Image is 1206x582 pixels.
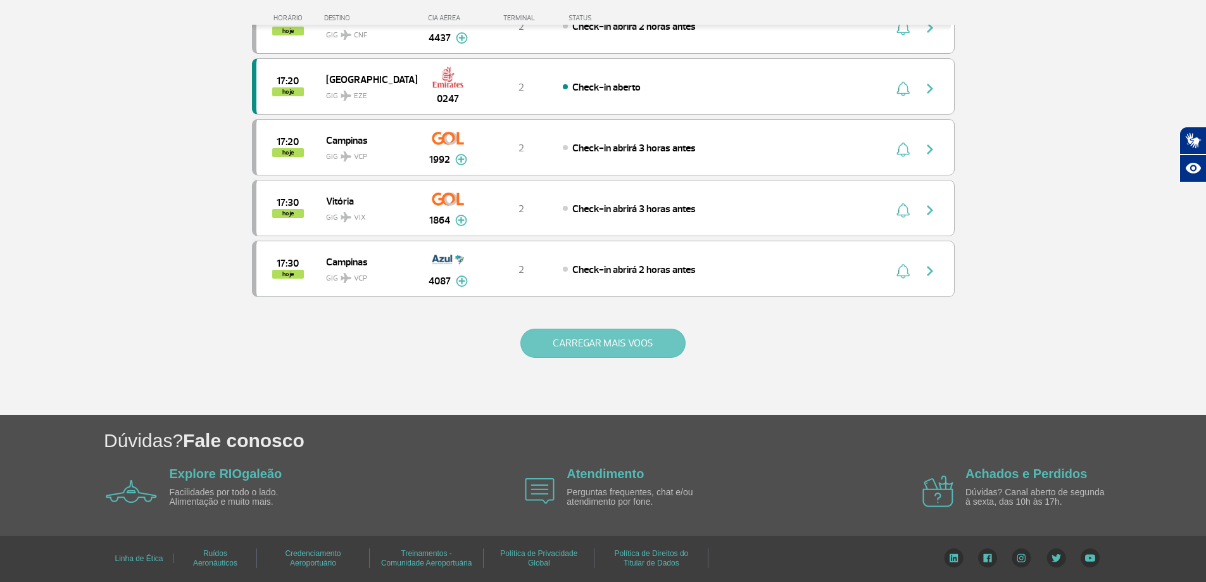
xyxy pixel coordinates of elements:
a: Achados e Perdidos [965,467,1087,481]
span: GIG [326,84,407,102]
span: 2 [518,20,524,33]
div: STATUS [562,14,665,22]
img: airplane icon [525,478,555,504]
span: Check-in abrirá 2 horas antes [572,20,696,33]
span: 2 [518,203,524,215]
img: mais-info-painel-voo.svg [455,154,467,165]
button: Abrir recursos assistivos. [1179,155,1206,182]
span: 2025-08-25 17:30:00 [277,198,299,207]
span: 0247 [437,91,459,106]
span: 2025-08-25 17:20:00 [277,77,299,85]
span: 2025-08-25 17:30:00 [277,259,299,268]
span: 2 [518,142,524,155]
div: HORÁRIO [256,14,325,22]
img: mais-info-painel-voo.svg [456,32,468,44]
img: seta-direita-painel-voo.svg [922,203,938,218]
span: hoje [272,27,304,35]
span: Campinas [326,132,407,148]
div: Plugin de acessibilidade da Hand Talk. [1179,127,1206,182]
img: sino-painel-voo.svg [896,203,910,218]
span: Check-in aberto [572,81,641,94]
img: destiny_airplane.svg [341,30,351,40]
span: GIG [326,144,407,163]
a: Treinamentos - Comunidade Aeroportuária [381,545,472,572]
span: hoje [272,87,304,96]
span: VIX [354,212,366,224]
span: VCP [354,151,367,163]
div: TERMINAL [480,14,562,22]
img: Instagram [1012,548,1031,567]
span: 2025-08-25 17:20:00 [277,137,299,146]
span: Check-in abrirá 3 horas antes [572,142,696,155]
img: Twitter [1046,548,1066,567]
span: 1864 [429,213,450,228]
img: destiny_airplane.svg [341,212,351,222]
p: Facilidades por todo o lado. Alimentação e muito mais. [170,488,315,507]
span: Campinas [326,253,407,270]
img: sino-painel-voo.svg [896,81,910,96]
span: VCP [354,273,367,284]
span: 4437 [429,30,451,46]
img: seta-direita-painel-voo.svg [922,263,938,279]
img: airplane icon [922,476,953,507]
a: Credenciamento Aeroportuário [285,545,341,572]
img: sino-painel-voo.svg [896,142,910,157]
span: [GEOGRAPHIC_DATA] [326,71,407,87]
img: LinkedIn [944,548,964,567]
span: Check-in abrirá 2 horas antes [572,263,696,276]
img: destiny_airplane.svg [341,91,351,101]
img: destiny_airplane.svg [341,151,351,161]
span: CNF [354,30,367,41]
img: sino-painel-voo.svg [896,263,910,279]
span: GIG [326,23,407,41]
img: YouTube [1081,548,1100,567]
a: Linha de Ética [115,550,163,567]
span: Vitória [326,193,407,209]
span: Fale conosco [183,430,305,451]
span: hoje [272,270,304,279]
span: 2 [518,263,524,276]
div: DESTINO [324,14,417,22]
div: CIA AÉREA [417,14,480,22]
img: seta-direita-painel-voo.svg [922,142,938,157]
img: mais-info-painel-voo.svg [456,275,468,287]
span: 4087 [429,274,451,289]
h1: Dúvidas? [104,427,1206,453]
img: seta-direita-painel-voo.svg [922,81,938,96]
a: Política de Privacidade Global [500,545,577,572]
img: destiny_airplane.svg [341,273,351,283]
a: Ruídos Aeronáuticos [193,545,237,572]
p: Perguntas frequentes, chat e/ou atendimento por fone. [567,488,712,507]
button: CARREGAR MAIS VOOS [520,329,686,358]
span: GIG [326,266,407,284]
img: mais-info-painel-voo.svg [455,215,467,226]
img: Facebook [978,548,997,567]
a: Política de Direitos do Titular de Dados [615,545,689,572]
span: hoje [272,209,304,218]
span: 2 [518,81,524,94]
span: Check-in abrirá 3 horas antes [572,203,696,215]
span: hoje [272,148,304,157]
img: airplane icon [106,480,157,503]
p: Dúvidas? Canal aberto de segunda à sexta, das 10h às 17h. [965,488,1111,507]
span: EZE [354,91,367,102]
a: Explore RIOgaleão [170,467,282,481]
span: 1992 [429,152,450,167]
button: Abrir tradutor de língua de sinais. [1179,127,1206,155]
span: GIG [326,205,407,224]
a: Atendimento [567,467,644,481]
